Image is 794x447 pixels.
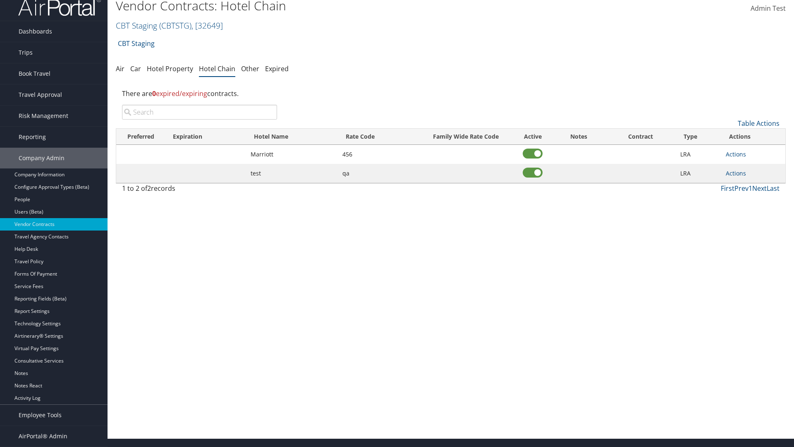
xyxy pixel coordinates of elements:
input: Search [122,105,277,120]
a: Car [130,64,141,73]
a: Other [241,64,259,73]
span: 2 [147,184,151,193]
div: 1 to 2 of records [122,183,277,197]
a: CBT Staging [116,20,223,31]
span: Employee Tools [19,405,62,425]
span: Company Admin [19,148,65,168]
td: Marriott [246,145,338,164]
span: Trips [19,42,33,63]
span: Travel Approval [19,84,62,105]
th: Actions [722,129,785,145]
th: Family Wide Rate Code: activate to sort column ascending [418,129,513,145]
th: Expiration: activate to sort column ascending [165,129,246,145]
th: Type: activate to sort column ascending [676,129,722,145]
a: Actions [726,150,746,158]
th: Preferred: activate to sort column ascending [116,129,165,145]
span: , [ 32649 ] [191,20,223,31]
a: Table Actions [738,119,780,128]
a: 1 [749,184,752,193]
span: ( CBTSTG ) [159,20,191,31]
td: LRA [676,145,722,164]
td: qa [338,164,419,183]
td: LRA [676,164,722,183]
td: test [246,164,338,183]
a: Air [116,64,124,73]
a: Hotel Chain [199,64,235,73]
td: 456 [338,145,419,164]
a: CBT Staging [118,35,155,52]
span: Admin Test [751,4,786,13]
a: Actions [726,169,746,177]
span: Reporting [19,127,46,147]
span: AirPortal® Admin [19,426,67,447]
a: Hotel Property [147,64,193,73]
th: Active: activate to sort column ascending [514,129,552,145]
span: Book Travel [19,63,50,84]
a: Last [767,184,780,193]
span: Dashboards [19,21,52,42]
a: First [721,184,734,193]
a: Expired [265,64,289,73]
span: Risk Management [19,106,68,126]
strong: 0 [152,89,156,98]
a: Next [752,184,767,193]
th: Hotel Name: activate to sort column ascending [246,129,338,145]
a: Prev [734,184,749,193]
div: There are contracts. [116,82,786,105]
th: Rate Code: activate to sort column ascending [338,129,419,145]
th: Notes: activate to sort column ascending [552,129,605,145]
span: expired/expiring [152,89,207,98]
th: Contract: activate to sort column ascending [605,129,676,145]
